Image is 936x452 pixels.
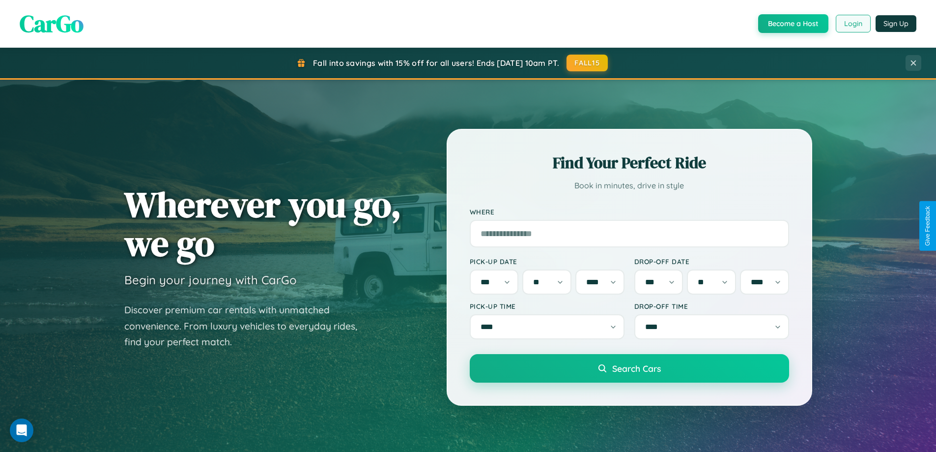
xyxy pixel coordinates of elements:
h3: Begin your journey with CarGo [124,272,297,287]
div: Open Intercom Messenger [10,419,33,442]
button: Become a Host [758,14,828,33]
label: Where [470,208,789,216]
label: Pick-up Date [470,257,624,266]
span: Fall into savings with 15% off for all users! Ends [DATE] 10am PT. [313,58,559,68]
h1: Wherever you go, we go [124,185,401,263]
p: Discover premium car rentals with unmatched convenience. From luxury vehicles to everyday rides, ... [124,302,370,350]
label: Drop-off Time [634,302,789,310]
div: Give Feedback [924,206,931,246]
button: Search Cars [470,354,789,383]
label: Drop-off Date [634,257,789,266]
h2: Find Your Perfect Ride [470,152,789,174]
span: CarGo [20,7,84,40]
p: Book in minutes, drive in style [470,179,789,193]
span: Search Cars [612,363,661,374]
button: Login [836,15,871,32]
button: Sign Up [876,15,916,32]
label: Pick-up Time [470,302,624,310]
button: FALL15 [567,55,608,71]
